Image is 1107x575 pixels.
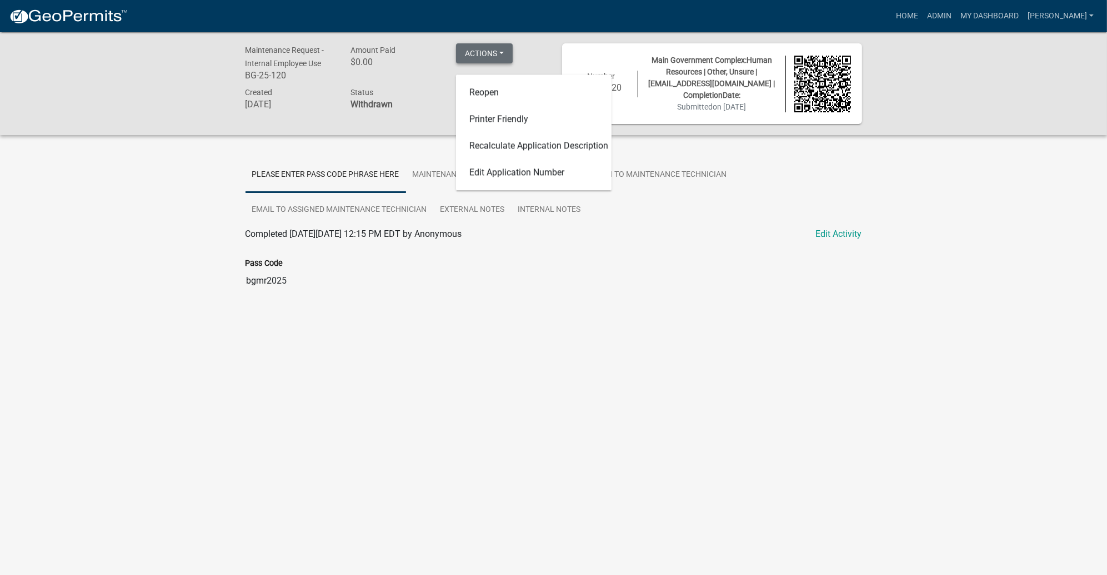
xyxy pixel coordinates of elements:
span: Submitted on [DATE] [678,102,747,111]
div: Actions [456,75,612,191]
a: Recalculate Application Description [456,133,612,160]
span: Created [246,88,273,97]
a: Maintenance Request [406,157,508,193]
label: Pass Code [246,260,283,267]
a: Printer Friendly [456,106,612,133]
a: Email to Assigned Maintenance Technician [246,192,434,228]
h6: BG-25-120 [246,70,334,81]
a: [PERSON_NAME] [1023,6,1098,27]
a: Edit Activity [816,227,862,241]
a: Edit Application Number [456,160,612,186]
button: Actions [456,43,513,63]
strong: Withdrawn [350,99,393,110]
span: Amount Paid [350,46,395,54]
span: Main Government Complex:Human Resources | Other, Unsure | [EMAIL_ADDRESS][DOMAIN_NAME] | Completi... [649,56,775,100]
h6: $0.00 [350,57,439,67]
a: Assign to Maintenance Technician [579,157,734,193]
span: Number [587,72,615,81]
a: Admin [923,6,956,27]
span: Maintenance Request - Internal Employee Use [246,46,324,68]
a: Reopen [456,80,612,106]
span: Completed [DATE][DATE] 12:15 PM EDT by Anonymous [246,229,462,239]
img: QR code [794,56,851,112]
a: Home [891,6,923,27]
a: Please Enter Pass Code Phrase Here [246,157,406,193]
a: Internal Notes [512,192,588,228]
a: My Dashboard [956,6,1023,27]
a: External Notes [434,192,512,228]
span: Status [350,88,373,97]
h6: [DATE] [246,99,334,110]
